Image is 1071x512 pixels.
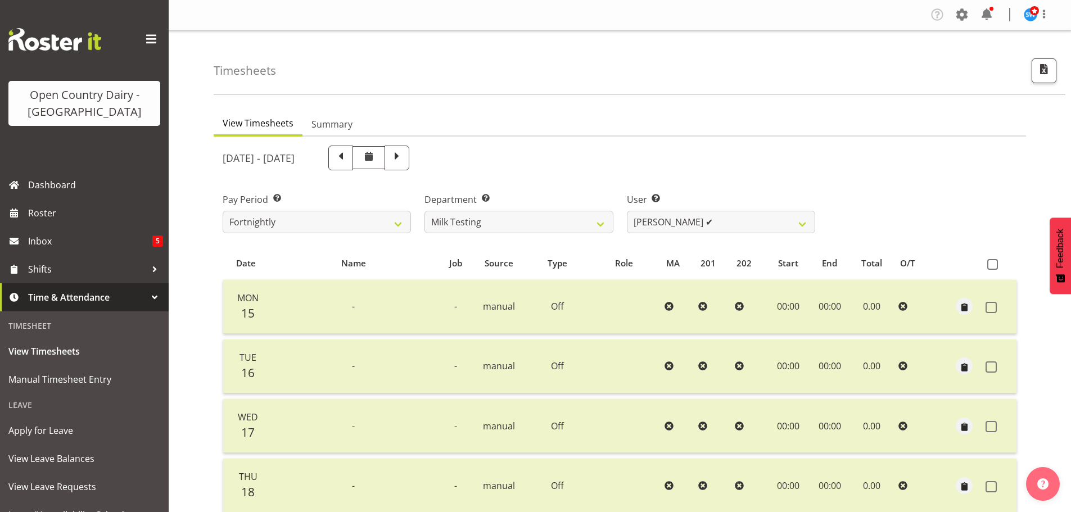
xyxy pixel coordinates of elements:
[736,257,752,270] span: 202
[483,420,515,432] span: manual
[352,479,355,492] span: -
[341,257,366,270] span: Name
[766,280,809,334] td: 00:00
[1050,218,1071,294] button: Feedback - Show survey
[28,233,152,250] span: Inbox
[850,339,893,393] td: 0.00
[454,300,457,312] span: -
[861,257,882,270] span: Total
[28,205,163,221] span: Roster
[526,280,588,334] td: Off
[778,257,798,270] span: Start
[483,360,515,372] span: manual
[239,351,256,364] span: Tue
[766,339,809,393] td: 00:00
[3,445,166,473] a: View Leave Balances
[352,300,355,312] span: -
[454,479,457,492] span: -
[3,365,166,393] a: Manual Timesheet Entry
[152,235,163,247] span: 5
[810,339,851,393] td: 00:00
[454,420,457,432] span: -
[3,416,166,445] a: Apply for Leave
[850,399,893,453] td: 0.00
[241,305,255,321] span: 15
[8,478,160,495] span: View Leave Requests
[28,289,146,306] span: Time & Attendance
[3,314,166,337] div: Timesheet
[822,257,837,270] span: End
[238,411,258,423] span: Wed
[223,193,411,206] label: Pay Period
[239,470,257,483] span: Thu
[449,257,462,270] span: Job
[766,399,809,453] td: 00:00
[237,292,259,304] span: Mon
[810,280,851,334] td: 00:00
[241,365,255,380] span: 16
[236,257,256,270] span: Date
[1037,478,1049,490] img: help-xxl-2.png
[352,420,355,432] span: -
[8,371,160,388] span: Manual Timesheet Entry
[548,257,567,270] span: Type
[311,117,353,131] span: Summary
[454,360,457,372] span: -
[3,337,166,365] a: View Timesheets
[223,116,293,130] span: View Timesheets
[850,280,893,334] td: 0.00
[8,343,160,360] span: View Timesheets
[241,484,255,500] span: 18
[241,424,255,440] span: 17
[424,193,613,206] label: Department
[615,257,633,270] span: Role
[485,257,513,270] span: Source
[483,479,515,492] span: manual
[900,257,915,270] span: O/T
[1055,229,1065,268] span: Feedback
[701,257,716,270] span: 201
[3,393,166,416] div: Leave
[526,339,588,393] td: Off
[8,422,160,439] span: Apply for Leave
[1024,8,1037,21] img: steve-webb7510.jpg
[223,152,295,164] h5: [DATE] - [DATE]
[214,64,276,77] h4: Timesheets
[8,450,160,467] span: View Leave Balances
[1032,58,1056,83] button: Export CSV
[526,399,588,453] td: Off
[3,473,166,501] a: View Leave Requests
[483,300,515,312] span: manual
[20,87,149,120] div: Open Country Dairy - [GEOGRAPHIC_DATA]
[666,257,680,270] span: MA
[627,193,815,206] label: User
[810,399,851,453] td: 00:00
[352,360,355,372] span: -
[28,261,146,278] span: Shifts
[28,176,163,193] span: Dashboard
[8,28,101,51] img: Rosterit website logo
